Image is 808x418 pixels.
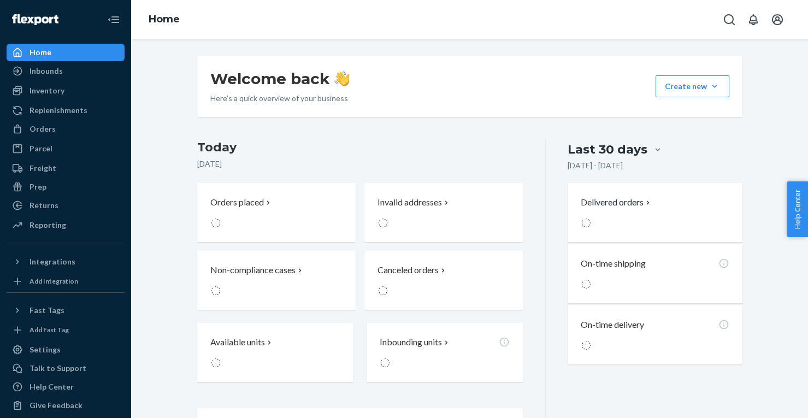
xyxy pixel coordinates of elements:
a: Freight [7,160,125,177]
p: On-time delivery [581,319,644,331]
button: Integrations [7,253,125,270]
ol: breadcrumbs [140,4,188,36]
div: Replenishments [30,105,87,116]
div: Talk to Support [30,363,86,374]
div: Reporting [30,220,66,231]
p: [DATE] [197,158,523,169]
a: Returns [7,197,125,214]
button: Open account menu [766,9,788,31]
div: Freight [30,163,56,174]
a: Home [149,13,180,25]
button: Orders placed [197,183,356,242]
button: Give Feedback [7,397,125,414]
p: Inbounding units [380,336,442,349]
p: Invalid addresses [378,196,442,209]
button: Help Center [787,181,808,237]
div: Orders [30,123,56,134]
a: Inventory [7,82,125,99]
div: Parcel [30,143,52,154]
img: hand-wave emoji [334,71,350,86]
button: Open Search Box [718,9,740,31]
div: Settings [30,344,61,355]
a: Reporting [7,216,125,234]
button: Inbounding units [367,323,523,382]
div: Last 30 days [568,141,647,158]
div: Add Integration [30,276,78,286]
div: Help Center [30,381,74,392]
button: Open notifications [742,9,764,31]
img: Flexport logo [12,14,58,25]
button: Invalid addresses [364,183,523,242]
p: Here’s a quick overview of your business [210,93,350,104]
button: Non-compliance cases [197,251,356,310]
a: Inbounds [7,62,125,80]
p: [DATE] - [DATE] [568,160,623,171]
a: Orders [7,120,125,138]
a: Talk to Support [7,360,125,377]
a: Add Integration [7,275,125,288]
div: Fast Tags [30,305,64,316]
a: Prep [7,178,125,196]
p: Canceled orders [378,264,439,276]
button: Close Navigation [103,9,125,31]
a: Parcel [7,140,125,157]
div: Home [30,47,51,58]
div: Prep [30,181,46,192]
a: Replenishments [7,102,125,119]
h3: Today [197,139,523,156]
div: Add Fast Tag [30,325,69,334]
div: Inbounds [30,66,63,76]
h1: Welcome back [210,69,350,89]
div: Returns [30,200,58,211]
button: Create new [656,75,729,97]
p: Orders placed [210,196,264,209]
a: Settings [7,341,125,358]
button: Delivered orders [581,196,652,209]
a: Add Fast Tag [7,323,125,337]
p: Non-compliance cases [210,264,296,276]
button: Canceled orders [364,251,523,310]
div: Inventory [30,85,64,96]
button: Available units [197,323,353,382]
a: Help Center [7,378,125,396]
div: Integrations [30,256,75,267]
button: Fast Tags [7,302,125,319]
p: On-time shipping [581,257,646,270]
div: Give Feedback [30,400,82,411]
p: Available units [210,336,265,349]
a: Home [7,44,125,61]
